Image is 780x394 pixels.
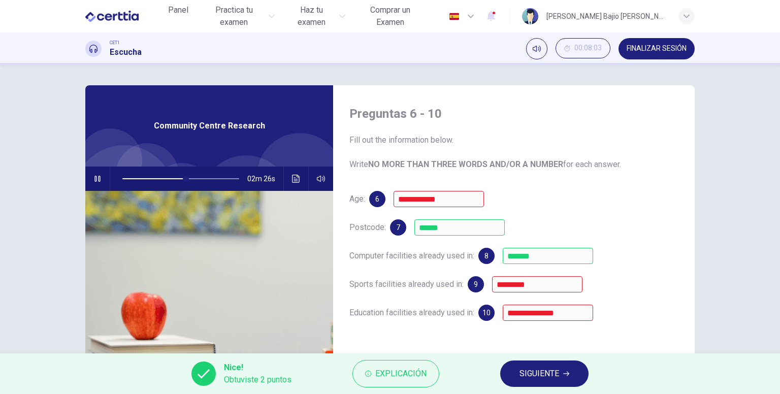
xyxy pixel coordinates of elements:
input: HA87UP [414,219,505,236]
span: 9 [474,281,478,288]
img: CERTTIA logo [85,6,139,26]
span: Education facilities already used in: [349,308,474,317]
img: es [448,13,461,20]
span: CET1 [110,39,120,46]
h1: Escucha [110,46,142,58]
input: library; local library; [503,248,593,264]
span: Obtuviste 2 puntos [224,374,291,386]
span: Explicación [375,367,427,381]
div: Silenciar [526,38,547,59]
button: Panel [162,1,194,19]
h4: Preguntas 6 - 10 [349,106,678,122]
span: Fill out the information below. Write for each answer. [349,134,678,171]
span: Age: [349,194,365,204]
input: college; further education college; [503,305,593,321]
a: Panel [162,1,194,31]
span: Sports facilities already used in: [349,279,464,289]
a: CERTTIA logo [85,6,162,26]
button: Haz tu examen [283,1,349,31]
span: 7 [396,224,400,231]
span: Practica tu examen [203,4,266,28]
button: Practica tu examen [199,1,279,31]
span: 00:08:03 [574,44,602,52]
span: Comprar un Examen [357,4,424,28]
span: Nice! [224,362,291,374]
span: 10 [482,309,491,316]
button: Comprar un Examen [353,1,428,31]
input: 59; fifty nine; [394,191,484,207]
b: NO MORE THAN THREE WORDS AND/OR A NUMBER [368,159,563,169]
span: Community Centre Research [154,120,265,132]
span: 8 [484,252,489,259]
button: Haz clic para ver la transcripción del audio [288,167,304,191]
span: FINALIZAR SESIÓN [627,45,687,53]
button: FINALIZAR SESIÓN [619,38,695,59]
button: 00:08:03 [556,38,610,58]
span: SIGUIENTE [519,367,559,381]
div: [PERSON_NAME] Bajio [PERSON_NAME] [546,10,666,22]
button: SIGUIENTE [500,360,589,387]
input: swimming pool; [492,276,582,292]
span: Postcode: [349,222,386,232]
div: Ocultar [556,38,610,59]
span: Haz tu examen [287,4,336,28]
button: Explicación [352,360,439,387]
span: Panel [168,4,188,16]
img: Profile picture [522,8,538,24]
span: 02m 26s [247,167,283,191]
span: 6 [375,195,379,203]
span: Computer facilities already used in: [349,251,474,260]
